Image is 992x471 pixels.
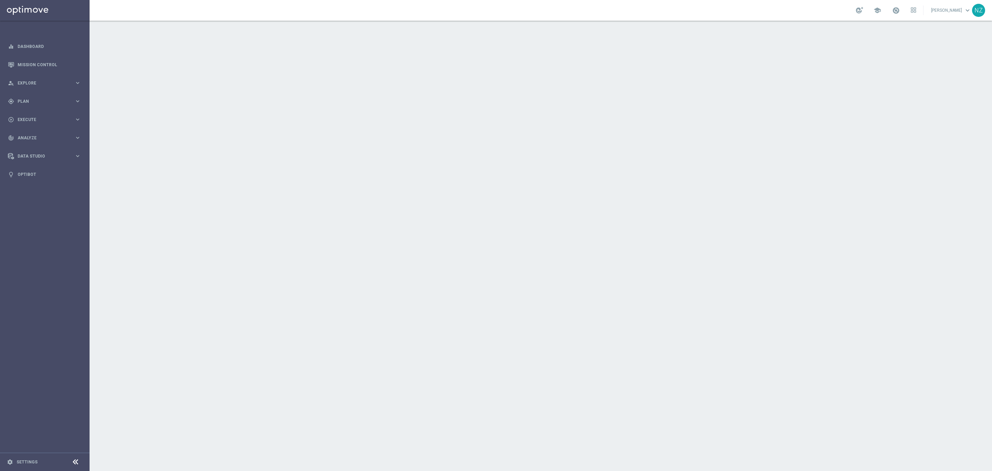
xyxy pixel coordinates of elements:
[8,43,14,50] i: equalizer
[930,5,972,16] a: [PERSON_NAME]keyboard_arrow_down
[8,99,81,104] button: gps_fixed Plan keyboard_arrow_right
[874,7,881,14] span: school
[8,117,14,123] i: play_circle_outline
[18,56,81,74] a: Mission Control
[18,118,74,122] span: Execute
[8,135,14,141] i: track_changes
[74,153,81,159] i: keyboard_arrow_right
[74,98,81,104] i: keyboard_arrow_right
[8,98,74,104] div: Plan
[8,165,81,183] div: Optibot
[8,62,81,68] button: Mission Control
[74,80,81,86] i: keyboard_arrow_right
[74,134,81,141] i: keyboard_arrow_right
[8,153,74,159] div: Data Studio
[8,44,81,49] button: equalizer Dashboard
[8,135,74,141] div: Analyze
[8,171,14,178] i: lightbulb
[18,37,81,56] a: Dashboard
[8,80,81,86] button: person_search Explore keyboard_arrow_right
[17,460,38,464] a: Settings
[74,116,81,123] i: keyboard_arrow_right
[18,99,74,103] span: Plan
[972,4,985,17] div: NZ
[8,37,81,56] div: Dashboard
[18,165,81,183] a: Optibot
[8,172,81,177] button: lightbulb Optibot
[8,117,74,123] div: Execute
[8,98,14,104] i: gps_fixed
[8,153,81,159] button: Data Studio keyboard_arrow_right
[964,7,971,14] span: keyboard_arrow_down
[8,56,81,74] div: Mission Control
[8,117,81,122] button: play_circle_outline Execute keyboard_arrow_right
[7,459,13,465] i: settings
[8,80,74,86] div: Explore
[18,81,74,85] span: Explore
[18,154,74,158] span: Data Studio
[18,136,74,140] span: Analyze
[8,80,14,86] i: person_search
[8,135,81,141] button: track_changes Analyze keyboard_arrow_right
